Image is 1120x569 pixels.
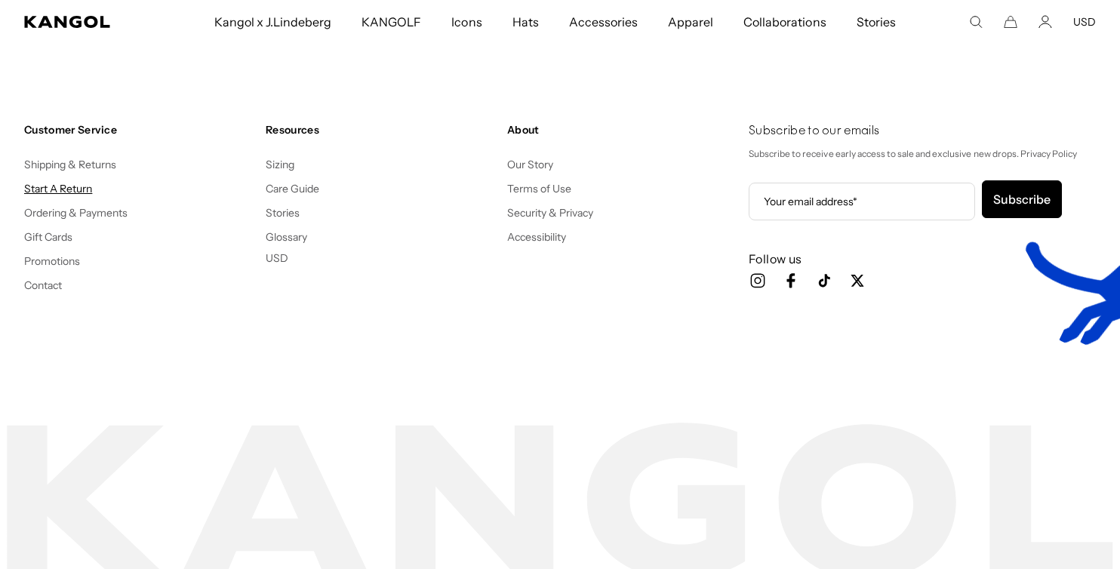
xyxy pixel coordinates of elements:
h4: Resources [266,123,495,137]
button: Subscribe [982,180,1062,218]
a: Start A Return [24,182,92,195]
a: Care Guide [266,182,319,195]
button: Cart [1004,15,1017,29]
p: Subscribe to receive early access to sale and exclusive new drops. Privacy Policy [749,146,1096,162]
summary: Search here [969,15,983,29]
a: Account [1038,15,1052,29]
a: Sizing [266,158,294,171]
a: Shipping & Returns [24,158,117,171]
h3: Follow us [749,251,1096,267]
a: Terms of Use [507,182,571,195]
a: Our Story [507,158,553,171]
h4: Customer Service [24,123,254,137]
button: USD [266,251,288,265]
a: Promotions [24,254,80,268]
a: Contact [24,278,62,292]
button: USD [1073,15,1096,29]
a: Security & Privacy [507,206,594,220]
a: Glossary [266,230,307,244]
a: Gift Cards [24,230,72,244]
a: Accessibility [507,230,566,244]
h4: Subscribe to our emails [749,123,1096,140]
a: Kangol [24,16,140,28]
a: Ordering & Payments [24,206,128,220]
a: Stories [266,206,300,220]
h4: About [507,123,737,137]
